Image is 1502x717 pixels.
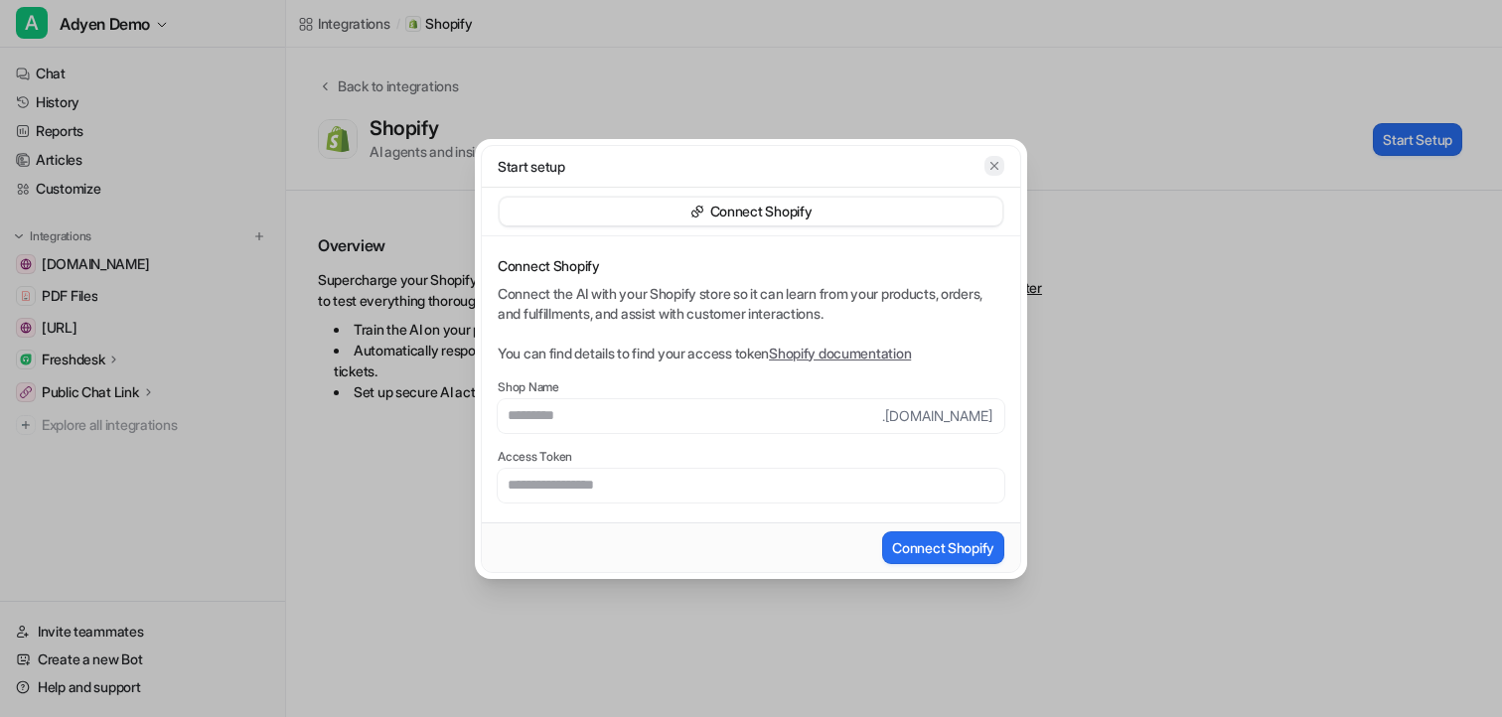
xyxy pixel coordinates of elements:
[769,345,911,361] a: Shopify documentation
[498,156,565,177] p: Start setup
[498,344,1004,363] p: You can find details to find your access token
[498,449,1004,465] label: Access Token
[882,531,1004,564] button: Connect Shopify
[498,284,1004,324] p: Connect the AI with your Shopify store so it can learn from your products, orders, and fulfillmen...
[710,202,813,221] p: Connect Shopify
[498,379,1004,395] label: Shop Name
[882,399,1004,433] span: .[DOMAIN_NAME]
[498,256,1004,276] p: Connect Shopify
